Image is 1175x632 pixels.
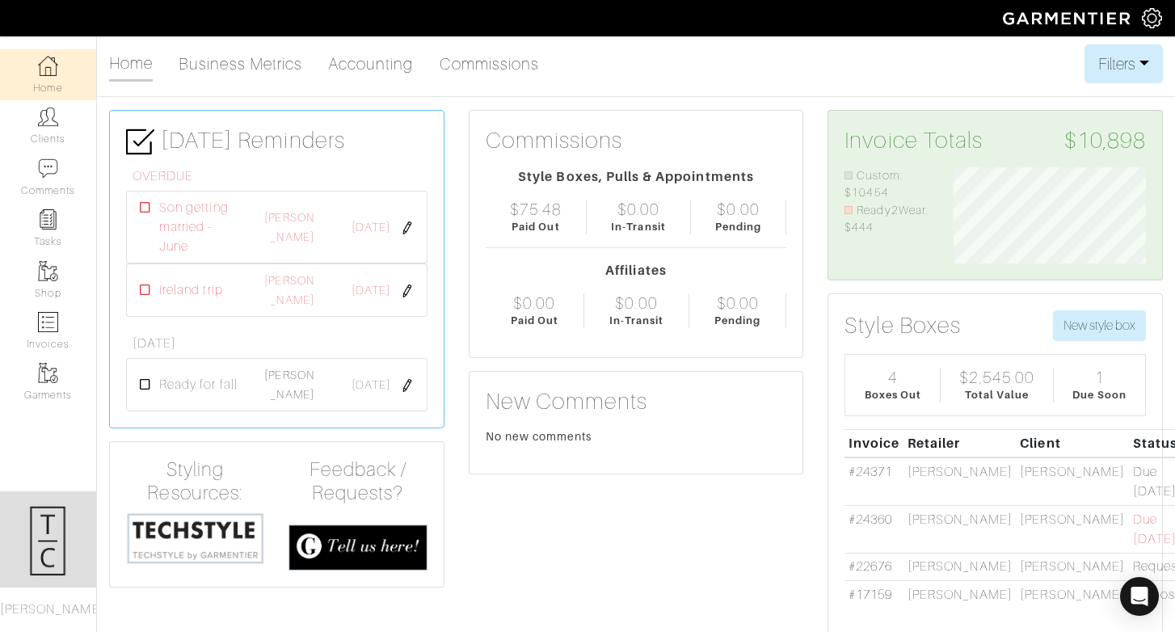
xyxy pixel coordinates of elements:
td: [PERSON_NAME] [903,553,1016,581]
div: In-Transit [609,313,664,328]
div: Open Intercom Messenger [1120,577,1159,616]
h3: Commissions [486,127,623,154]
a: Home [109,47,153,82]
th: Client [1017,429,1129,457]
div: $2,545.00 [959,368,1034,387]
a: [PERSON_NAME] [264,274,314,306]
th: Retailer [903,429,1016,457]
div: $0.00 [513,293,555,313]
img: gear-icon-white-bd11855cb880d31180b6d7d6211b90ccbf57a29d726f0c71d8c61bd08dd39cc2.png [1142,8,1162,28]
a: #17159 [849,588,892,602]
h3: Style Boxes [844,312,961,339]
img: comment-icon-a0a6a9ef722e966f86d9cbdc48e553b5cf19dbc54f86b18d962a5391bc8f6eb6.png [38,158,58,179]
img: pen-cf24a1663064a2ec1b9c1bd2387e9de7a2fa800b781884d57f21acf72779bad2.png [401,221,414,234]
img: garmentier-logo-header-white-b43fb05a5012e4ada735d5af1a66efaba907eab6374d6393d1fbf88cb4ef424d.png [995,4,1142,32]
a: #24371 [849,465,892,479]
td: [PERSON_NAME] [903,505,1016,553]
div: Pending [715,219,761,234]
img: pen-cf24a1663064a2ec1b9c1bd2387e9de7a2fa800b781884d57f21acf72779bad2.png [401,379,414,392]
th: Invoice [844,429,903,457]
div: In-Transit [611,219,666,234]
span: [DATE] [352,377,390,394]
div: Style Boxes, Pulls & Appointments [486,167,787,187]
a: Commissions [440,48,540,80]
li: Custom: $10454 [844,167,929,202]
a: Accounting [328,48,414,80]
img: orders-icon-0abe47150d42831381b5fb84f609e132dff9fe21cb692f30cb5eec754e2cba89.png [38,312,58,332]
div: Total Value [965,387,1030,402]
a: [PERSON_NAME] [264,211,314,243]
h3: [DATE] Reminders [126,127,427,156]
div: Pending [714,313,760,328]
h3: New Comments [486,388,787,415]
td: [PERSON_NAME] [1017,581,1129,609]
div: $0.00 [615,293,657,313]
span: Son getting married - June [159,198,240,256]
div: Paid Out [511,313,558,328]
img: feedback_requests-3821251ac2bd56c73c230f3229a5b25d6eb027adea667894f41107c140538ee0.png [288,525,427,571]
div: 1 [1095,368,1105,387]
span: $10,898 [1064,127,1146,154]
img: check-box-icon-36a4915ff3ba2bd8f6e4f29bc755bb66becd62c870f447fc0dd1365fcfddab58.png [126,128,154,156]
div: Paid Out [512,219,559,234]
div: 4 [888,368,898,387]
button: New style box [1053,310,1146,341]
td: [PERSON_NAME] [1017,553,1129,581]
img: techstyle-93310999766a10050dc78ceb7f971a75838126fd19372ce40ba20cdf6a89b94b.png [126,512,264,565]
button: Filters [1084,44,1163,83]
h4: Feedback / Requests? [288,458,427,505]
h6: OVERDUE [133,169,427,184]
td: [PERSON_NAME] [1017,505,1129,553]
div: Due Soon [1072,387,1126,402]
div: Boxes Out [865,387,921,402]
a: Business Metrics [179,48,302,80]
div: Affiliates [486,261,787,280]
span: Ireland trip [159,280,223,300]
img: clients-icon-6bae9207a08558b7cb47a8932f037763ab4055f8c8b6bfacd5dc20c3e0201464.png [38,107,58,127]
a: #22676 [849,559,892,574]
span: [DATE] [352,282,390,300]
div: $0.00 [617,200,659,219]
h4: Styling Resources: [126,458,264,505]
span: Ready for fall [159,375,238,394]
a: #24360 [849,512,892,527]
li: Ready2Wear: $444 [844,202,929,237]
img: reminder-icon-8004d30b9f0a5d33ae49ab947aed9ed385cf756f9e5892f1edd6e32f2345188e.png [38,209,58,230]
h6: [DATE] [133,336,427,352]
div: $0.00 [717,200,759,219]
span: [DATE] [352,219,390,237]
div: $75.48 [510,200,562,219]
div: $0.00 [717,293,759,313]
td: [PERSON_NAME] [903,457,1016,505]
h3: Invoice Totals [844,127,1146,154]
div: No new comments [486,428,787,445]
img: garments-icon-b7da505a4dc4fd61783c78ac3ca0ef83fa9d6f193b1c9dc38574b1d14d53ca28.png [38,363,58,383]
td: [PERSON_NAME] [903,581,1016,609]
a: [PERSON_NAME] [264,369,314,401]
td: [PERSON_NAME] [1017,457,1129,505]
img: garments-icon-b7da505a4dc4fd61783c78ac3ca0ef83fa9d6f193b1c9dc38574b1d14d53ca28.png [38,261,58,281]
img: dashboard-icon-dbcd8f5a0b271acd01030246c82b418ddd0df26cd7fceb0bd07c9910d44c42f6.png [38,56,58,76]
img: pen-cf24a1663064a2ec1b9c1bd2387e9de7a2fa800b781884d57f21acf72779bad2.png [401,284,414,297]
